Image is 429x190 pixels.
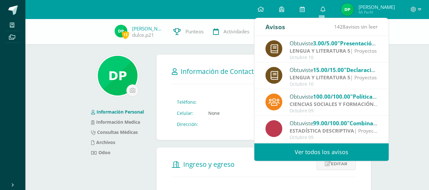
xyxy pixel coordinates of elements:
[359,4,395,10] span: [PERSON_NAME]
[334,23,378,30] span: avisos sin leer
[290,74,378,81] div: | Proyectos
[91,109,144,115] a: Información Personal
[313,120,347,127] span: 99.00/100.00
[91,149,111,155] a: Odoo
[290,92,378,101] div: Obtuviste en
[290,127,354,134] strong: ESTADÍSTICA DESCRIPTIVA
[185,28,204,35] span: Punteos
[132,25,164,32] a: [PERSON_NAME]
[317,158,356,170] a: Editar
[290,135,378,140] div: Octubre 09
[344,66,405,74] span: "Declaración personal"
[290,101,410,108] strong: CIENCIAS SOCIALES Y FORMACIÓN CIUDADANA 5
[313,40,338,47] span: 3.00/5.00
[350,93,401,100] span: "Políticas públicas"
[290,39,378,47] div: Obtuviste en
[290,108,378,114] div: Octubre 09
[208,19,254,44] a: Actividades
[172,108,203,119] td: Celular:
[224,28,249,35] span: Actividades
[265,18,285,36] div: Avisos
[290,55,378,60] div: Octubre 10
[115,25,127,37] img: 4da7daf102996d5584462b3331ec5ef1.png
[341,3,354,16] img: 4da7daf102996d5584462b3331ec5ef1.png
[172,96,203,108] td: Teléfono:
[290,101,378,108] div: | Proyectos de dominio
[290,82,378,87] div: Octubre 10
[98,56,137,95] img: 5d1316a2f85a1639e1454b79489f49f3.png
[91,119,140,125] a: Información Medica
[313,66,344,74] span: 15.00/15.00
[290,47,350,54] strong: LENGUA Y LITERATURA 5
[172,119,203,130] td: Dirección:
[91,139,115,145] a: Archivos
[132,32,154,38] a: dulce.p21
[122,31,129,39] span: 11
[254,19,300,44] a: Trayectoria
[338,40,378,47] span: "Presentación"
[203,108,225,119] td: None
[313,93,350,100] span: 100.00/100.00
[290,66,378,74] div: Obtuviste en
[290,127,378,134] div: | Proyecto de dominio
[359,10,395,15] span: Mi Perfil
[290,47,378,55] div: | Proyectos
[290,74,350,81] strong: LENGUA Y LITERATURA 5
[347,120,388,127] span: "Combinatoria"
[183,160,235,169] span: Ingreso y egreso
[254,143,389,161] a: Ver todos los avisos
[169,19,208,44] a: Punteos
[290,119,378,127] div: Obtuviste en
[334,23,345,30] span: 1428
[91,129,138,135] a: Consultas Médicas
[181,67,258,76] span: Información de Contacto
